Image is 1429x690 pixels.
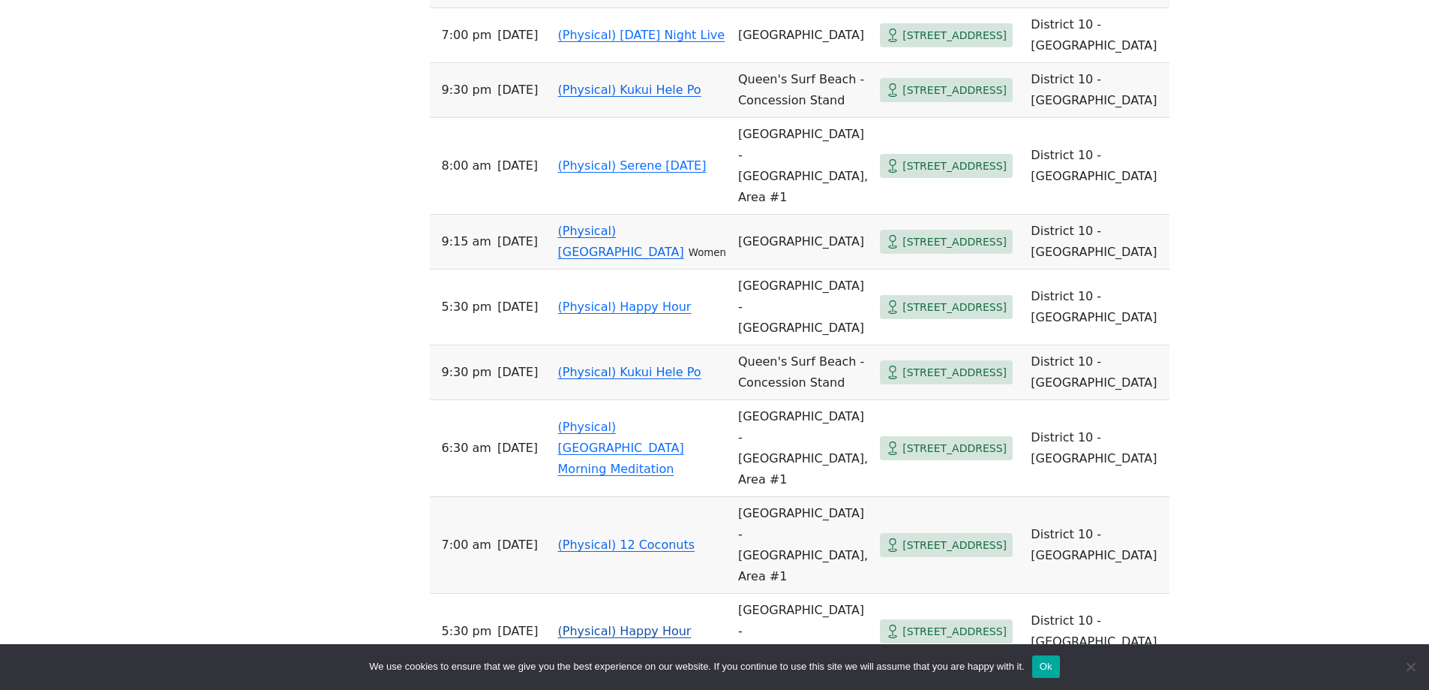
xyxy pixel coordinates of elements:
span: 9:30 PM [442,362,492,383]
small: Women [689,247,726,258]
td: [GEOGRAPHIC_DATA] - [GEOGRAPHIC_DATA], Area #1 [732,497,874,594]
td: District 10 - [GEOGRAPHIC_DATA] [1025,118,1169,215]
td: District 10 - [GEOGRAPHIC_DATA] [1025,8,1169,63]
span: [STREET_ADDRESS] [902,622,1007,641]
span: [STREET_ADDRESS] [902,536,1007,555]
span: [STREET_ADDRESS] [902,157,1007,176]
td: District 10 - [GEOGRAPHIC_DATA] [1025,63,1169,118]
span: [DATE] [497,80,538,101]
a: (Physical) Happy Hour [558,300,692,314]
td: [GEOGRAPHIC_DATA] - [GEOGRAPHIC_DATA], Area #1 [732,400,874,497]
span: [DATE] [497,362,538,383]
td: District 10 - [GEOGRAPHIC_DATA] [1025,400,1169,497]
span: 9:30 PM [442,80,492,101]
button: Ok [1032,655,1060,678]
span: [DATE] [497,25,538,46]
span: [DATE] [497,438,538,459]
a: (Physical) Serene [DATE] [558,158,707,173]
td: District 10 - [GEOGRAPHIC_DATA] [1025,345,1169,400]
span: [STREET_ADDRESS] [902,439,1007,458]
td: District 10 - [GEOGRAPHIC_DATA] [1025,215,1169,270]
td: Queen's Surf Beach - Concession Stand [732,345,874,400]
span: 5:30 PM [442,621,492,642]
td: District 10 - [GEOGRAPHIC_DATA] [1025,270,1169,345]
td: District 10 - [GEOGRAPHIC_DATA] [1025,594,1169,670]
span: No [1403,659,1418,674]
span: 5:30 PM [442,297,492,318]
td: Queen's Surf Beach - Concession Stand [732,63,874,118]
span: 6:30 AM [442,438,491,459]
td: [GEOGRAPHIC_DATA] - [GEOGRAPHIC_DATA], Area #1 [732,118,874,215]
span: 8:00 AM [442,155,491,176]
td: [GEOGRAPHIC_DATA] - [GEOGRAPHIC_DATA] [732,270,874,345]
span: [STREET_ADDRESS] [902,363,1007,382]
span: [DATE] [497,155,538,176]
span: 9:15 AM [442,231,491,252]
a: (Physical) [DATE] Night Live [558,28,725,42]
td: District 10 - [GEOGRAPHIC_DATA] [1025,497,1169,594]
span: [STREET_ADDRESS] [902,298,1007,317]
span: 7:00 PM [442,25,492,46]
a: (Physical) [GEOGRAPHIC_DATA] [558,224,684,259]
span: We use cookies to ensure that we give you the best experience on our website. If you continue to ... [369,659,1024,674]
a: (Physical) Kukui Hele Po [558,365,701,379]
span: [STREET_ADDRESS] [902,81,1007,100]
span: 7:00 AM [442,535,491,556]
a: (Physical) 12 Coconuts [558,538,695,552]
td: [GEOGRAPHIC_DATA] [732,215,874,270]
span: [DATE] [497,231,538,252]
span: [DATE] [497,297,538,318]
span: [STREET_ADDRESS] [902,26,1007,45]
span: [DATE] [497,535,538,556]
a: (Physical) Kukui Hele Po [558,83,701,97]
span: [DATE] [497,621,538,642]
span: [STREET_ADDRESS] [902,233,1007,252]
td: [GEOGRAPHIC_DATA] - [GEOGRAPHIC_DATA] [732,594,874,670]
a: (Physical) Happy Hour [558,624,692,638]
td: [GEOGRAPHIC_DATA] [732,8,874,63]
a: (Physical) [GEOGRAPHIC_DATA] Morning Meditation [558,420,684,476]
